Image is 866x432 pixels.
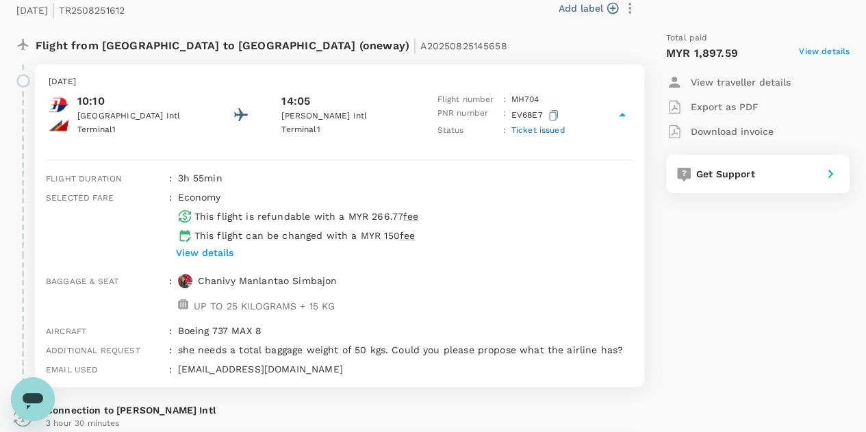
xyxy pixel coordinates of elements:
span: Total paid [666,31,708,45]
p: EV68E7 [511,107,561,124]
p: Flight number [437,93,497,107]
span: Ticket issued [511,125,565,135]
p: [DATE] [49,75,631,89]
p: 3h 55min [178,171,633,185]
p: Download invoice [691,125,774,138]
img: Malaysia Airlines [49,94,69,115]
p: [GEOGRAPHIC_DATA] Intl [77,110,201,123]
span: Email used [46,365,99,374]
div: : [164,338,172,357]
button: View traveller details [666,70,791,94]
button: View details [173,242,237,263]
button: Download invoice [666,119,774,144]
span: Additional request [46,346,140,355]
p: UP TO 25 KILOGRAMS + 15 KG [194,299,335,313]
p: PNR number [437,107,497,124]
p: View details [176,246,233,259]
p: Terminal 1 [77,123,201,137]
p: Connection to [PERSON_NAME] Intl [46,403,633,417]
div: she needs a total baggage weight of 50 kgs. Could you please propose what the airline has? [173,338,633,357]
div: : [164,166,172,185]
p: MH 704 [511,93,539,107]
p: Flight from [GEOGRAPHIC_DATA] to [GEOGRAPHIC_DATA] (oneway) [36,31,507,56]
p: Chanivy Manlantao Simbajon [198,274,338,288]
img: PAL Express [49,115,69,136]
span: Selected fare [46,193,114,203]
p: Status [437,124,497,138]
p: : [502,93,505,107]
span: Get Support [696,168,755,179]
span: View details [799,45,850,62]
p: economy [178,190,221,204]
p: [PERSON_NAME] Intl [281,110,405,123]
span: Flight duration [46,174,122,183]
button: Export as PDF [666,94,759,119]
span: Baggage & seat [46,277,118,286]
p: [EMAIL_ADDRESS][DOMAIN_NAME] [178,362,633,376]
span: fee [403,211,418,222]
button: Add label [559,1,618,15]
p: Terminal 1 [281,123,405,137]
p: View traveller details [691,75,791,89]
span: | [413,36,417,55]
p: 3 hour 30 minutes [46,417,633,431]
div: : [164,268,172,318]
p: 10:10 [77,93,201,110]
div: : [164,318,172,338]
span: A20250825145658 [420,40,507,51]
p: Export as PDF [691,100,759,114]
img: baggage-icon [178,299,188,309]
p: : [502,107,505,124]
div: Boeing 737 MAX 8 [173,318,633,338]
p: This flight is refundable with a MYR 266.77 [194,209,419,223]
iframe: Button to launch messaging window [11,377,55,421]
p: MYR 1,897.59 [666,45,738,62]
span: fee [400,230,415,241]
p: This flight can be changed with a MYR 150 [194,229,416,242]
span: Aircraft [46,327,86,336]
img: avatar-65bfa2c767887.png [178,274,192,288]
p: : [502,124,505,138]
div: : [164,357,172,376]
p: 14:05 [281,93,310,110]
div: : [164,185,172,268]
